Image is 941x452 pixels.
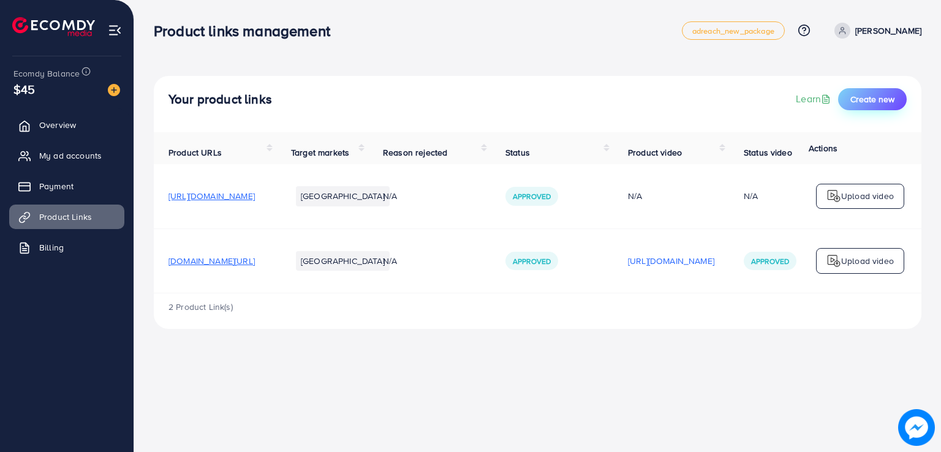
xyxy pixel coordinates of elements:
button: Create new [838,88,907,110]
div: N/A [744,190,758,202]
a: Billing [9,235,124,260]
span: N/A [383,190,397,202]
span: Approved [751,256,789,266]
a: Payment [9,174,124,198]
li: [GEOGRAPHIC_DATA] [296,186,390,206]
span: My ad accounts [39,149,102,162]
span: Product URLs [168,146,222,159]
span: 2 Product Link(s) [168,301,233,313]
span: Approved [513,256,551,266]
span: adreach_new_package [692,27,774,35]
img: logo [826,254,841,268]
span: [DOMAIN_NAME][URL] [168,255,255,267]
a: My ad accounts [9,143,124,168]
span: Approved [513,191,551,202]
span: Billing [39,241,64,254]
span: Product Links [39,211,92,223]
span: Status [505,146,530,159]
img: menu [108,23,122,37]
p: Upload video [841,254,894,268]
p: [PERSON_NAME] [855,23,921,38]
span: Target markets [291,146,349,159]
a: adreach_new_package [682,21,785,40]
span: $45 [13,80,35,98]
img: logo [826,189,841,203]
span: Actions [809,142,837,154]
h3: Product links management [154,22,340,40]
span: Product video [628,146,682,159]
span: Payment [39,180,74,192]
a: Overview [9,113,124,137]
a: Learn [796,92,833,106]
span: Overview [39,119,76,131]
a: Product Links [9,205,124,229]
h4: Your product links [168,92,272,107]
span: Status video [744,146,792,159]
img: image [108,84,120,96]
p: [URL][DOMAIN_NAME] [628,254,714,268]
a: [PERSON_NAME] [830,23,921,39]
span: Reason rejected [383,146,447,159]
p: Upload video [841,189,894,203]
span: Ecomdy Balance [13,67,80,80]
img: logo [12,17,95,36]
img: image [900,411,932,443]
div: N/A [628,190,714,202]
span: [URL][DOMAIN_NAME] [168,190,255,202]
li: [GEOGRAPHIC_DATA] [296,251,390,271]
span: Create new [850,93,894,105]
span: N/A [383,255,397,267]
